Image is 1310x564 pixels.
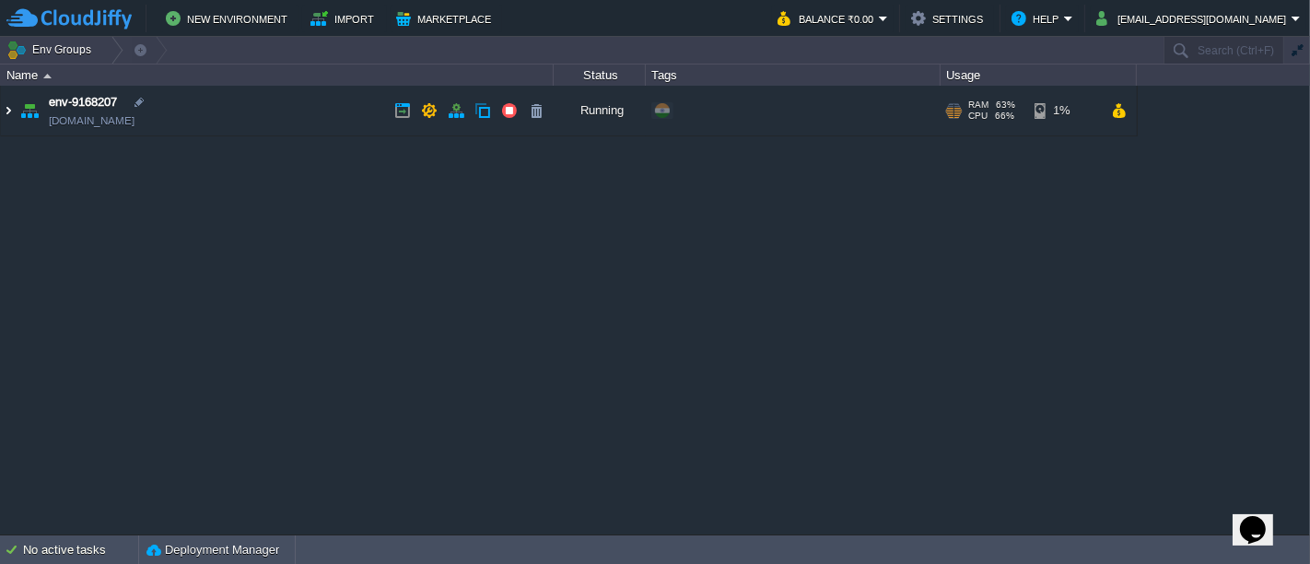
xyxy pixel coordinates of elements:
button: Import [310,7,380,29]
a: [DOMAIN_NAME] [49,112,135,130]
button: New Environment [166,7,293,29]
div: 1% [1035,86,1094,135]
span: RAM [968,100,988,111]
img: AMDAwAAAACH5BAEAAAAALAAAAAABAAEAAAICRAEAOw== [43,74,52,78]
button: Balance ₹0.00 [778,7,879,29]
div: Usage [942,65,1136,86]
span: CPU [968,111,988,122]
div: Tags [647,65,940,86]
button: [EMAIL_ADDRESS][DOMAIN_NAME] [1096,7,1292,29]
button: Deployment Manager [146,541,279,559]
div: Status [555,65,645,86]
iframe: chat widget [1233,490,1292,546]
span: 63% [996,100,1015,111]
span: 66% [995,111,1014,122]
div: Running [554,86,646,135]
button: Marketplace [396,7,497,29]
button: Settings [911,7,988,29]
div: Name [2,65,553,86]
a: env-9168207 [49,93,117,112]
img: AMDAwAAAACH5BAEAAAAALAAAAAABAAEAAAICRAEAOw== [17,86,42,135]
button: Help [1012,7,1064,29]
img: CloudJiffy [6,7,132,30]
img: AMDAwAAAACH5BAEAAAAALAAAAAABAAEAAAICRAEAOw== [1,86,16,135]
button: Env Groups [6,37,98,63]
